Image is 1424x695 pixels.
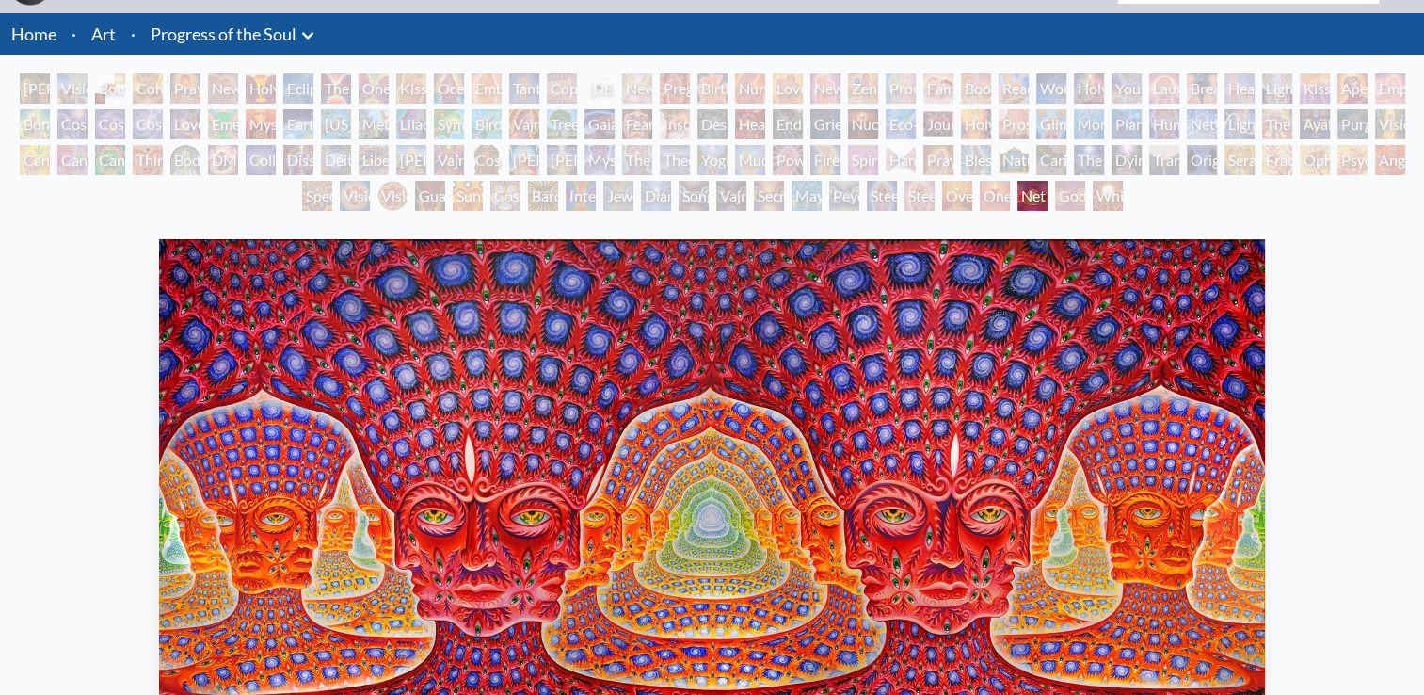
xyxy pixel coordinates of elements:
div: Breathing [1187,73,1217,104]
div: Nuclear Crucifixion [848,109,878,139]
div: The Kiss [321,73,351,104]
div: Praying [170,73,200,104]
div: Net of Being [1017,181,1048,211]
div: Hands that See [886,145,916,175]
a: Art [91,21,116,47]
div: Healing [1224,73,1255,104]
div: Glimpsing the Empyrean [1036,109,1066,139]
div: Earth Energies [283,109,313,139]
div: Newborn [622,73,652,104]
div: [PERSON_NAME] [396,145,426,175]
div: Lightworker [1224,109,1255,139]
div: Eco-Atlas [886,109,916,139]
div: Cosmic Lovers [133,109,163,139]
div: Reading [999,73,1029,104]
div: Mayan Being [792,181,822,211]
div: Despair [697,109,728,139]
div: Emerald Grail [208,109,238,139]
div: Monochord [1074,109,1104,139]
div: One [980,181,1010,211]
div: Aperture [1337,73,1368,104]
div: [PERSON_NAME] [509,145,539,175]
div: Kiss of the [MEDICAL_DATA] [1300,73,1330,104]
div: Firewalking [810,145,840,175]
div: Love Circuit [773,73,803,104]
div: Guardian of Infinite Vision [415,181,445,211]
div: Spectral Lotus [302,181,332,211]
div: Cosmic Elf [490,181,520,211]
div: Vision Crystal [340,181,370,211]
div: Holy Fire [961,109,991,139]
div: Sunyata [453,181,483,211]
div: New Family [810,73,840,104]
div: Caring [1036,145,1066,175]
div: Third Eye Tears of Joy [133,145,163,175]
a: Home [11,24,56,44]
div: Vajra Horse [509,109,539,139]
div: Copulating [547,73,577,104]
div: Metamorphosis [359,109,389,139]
div: Bardo Being [528,181,558,211]
div: Empowerment [1375,73,1405,104]
div: [PERSON_NAME] [547,145,577,175]
div: Cosmic [DEMOGRAPHIC_DATA] [472,145,502,175]
div: Pregnancy [660,73,690,104]
div: Family [923,73,953,104]
div: Purging [1337,109,1368,139]
div: Human Geometry [1149,109,1179,139]
div: Nature of Mind [999,145,1029,175]
div: Cannabis Mudra [20,145,50,175]
div: Psychomicrograph of a Fractal Paisley Cherub Feather Tip [1337,145,1368,175]
div: Humming Bird [472,109,502,139]
div: Gaia [584,109,615,139]
div: Holy Grail [246,73,276,104]
div: Blessing Hand [961,145,991,175]
div: Dying [1112,145,1142,175]
div: Jewel Being [603,181,633,211]
div: Bond [20,109,50,139]
div: The Shulgins and their Alchemical Angels [1262,109,1292,139]
div: Vision [PERSON_NAME] [377,181,408,211]
div: Power to the Peaceful [773,145,803,175]
div: Vajra Guru [434,145,464,175]
div: Cosmic Creativity [57,109,88,139]
div: Ophanic Eyelash [1300,145,1330,175]
div: Contemplation [133,73,163,104]
div: Body/Mind as a Vibratory Field of Energy [170,145,200,175]
div: Promise [886,73,916,104]
div: Cannabacchus [95,145,125,175]
div: Oversoul [942,181,972,211]
div: Vajra Being [716,181,746,211]
div: White Light [1093,181,1123,211]
div: Young & Old [1112,73,1142,104]
div: Laughing Man [1149,73,1179,104]
div: [DEMOGRAPHIC_DATA] Embryo [584,73,615,104]
div: Godself [1055,181,1085,211]
div: New Man New Woman [208,73,238,104]
div: Mudra [735,145,765,175]
div: Kissing [396,73,426,104]
div: Cannabis Sutra [57,145,88,175]
div: Song of Vajra Being [679,181,709,211]
div: Headache [735,109,765,139]
div: Prostration [999,109,1029,139]
div: Lightweaver [1262,73,1292,104]
div: Seraphic Transport Docking on the Third Eye [1224,145,1255,175]
div: Ayahuasca Visitation [1300,109,1330,139]
div: Tree & Person [547,109,577,139]
div: Journey of the Wounded Healer [923,109,953,139]
div: Steeplehead 2 [904,181,935,211]
div: Insomnia [660,109,690,139]
div: Mystic Eye [584,145,615,175]
div: Secret Writing Being [754,181,784,211]
div: Praying Hands [923,145,953,175]
div: Peyote Being [829,181,859,211]
div: Diamond Being [641,181,671,211]
div: Yogi & the Möbius Sphere [697,145,728,175]
div: Embracing [472,73,502,104]
div: The Seer [622,145,652,175]
div: Mysteriosa 2 [246,109,276,139]
div: Cosmic Artist [95,109,125,139]
div: Zena Lotus [848,73,878,104]
div: Lilacs [396,109,426,139]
